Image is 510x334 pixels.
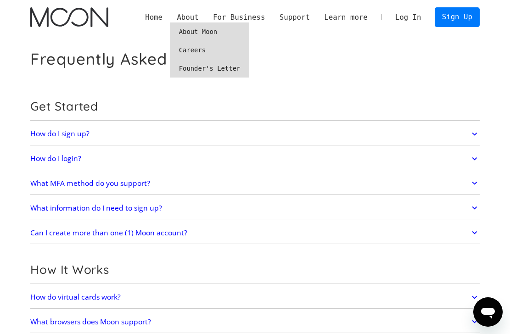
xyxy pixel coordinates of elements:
[170,22,250,78] nav: About
[30,7,108,27] a: home
[30,50,250,69] h1: Frequently Asked Questions
[30,129,90,138] h2: How do I sign up?
[30,150,479,167] a: How do I login?
[30,293,121,301] h2: How do virtual cards work?
[138,12,170,23] a: Home
[177,12,198,23] div: About
[213,12,265,23] div: For Business
[388,8,428,27] a: Log In
[280,12,310,23] div: Support
[30,99,479,113] h2: Get Started
[30,199,479,217] a: What information do I need to sign up?
[30,174,479,192] a: What MFA method do you support?
[170,22,250,41] a: About Moon
[473,297,503,327] iframe: Button to launch messaging window
[30,179,150,188] h2: What MFA method do you support?
[324,12,367,23] div: Learn more
[206,12,272,23] div: For Business
[30,7,108,27] img: Moon Logo
[435,7,480,27] a: Sign Up
[30,154,81,163] h2: How do I login?
[30,228,187,237] h2: Can I create more than one (1) Moon account?
[30,313,479,331] a: What browsers does Moon support?
[170,12,206,23] div: About
[170,59,250,78] a: Founder's Letter
[317,12,375,23] div: Learn more
[30,223,479,241] a: Can I create more than one (1) Moon account?
[30,288,479,306] a: How do virtual cards work?
[30,204,162,212] h2: What information do I need to sign up?
[272,12,317,23] div: Support
[30,125,479,143] a: How do I sign up?
[170,41,250,59] a: Careers
[30,262,479,277] h2: How It Works
[30,317,151,326] h2: What browsers does Moon support?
